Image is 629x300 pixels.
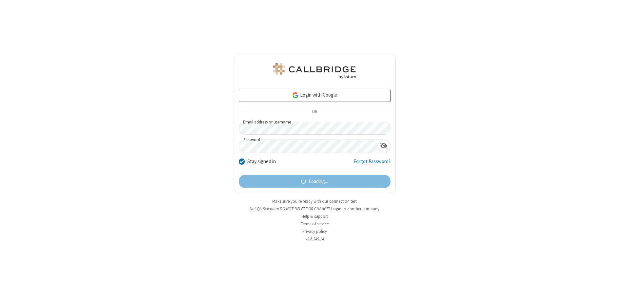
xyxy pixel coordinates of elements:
li: v2.6.349.14 [234,236,396,242]
div: Show password [377,140,390,152]
a: Forgot Password? [353,158,391,170]
a: Login with Google [239,89,391,102]
li: Not QA Selenium DO NOT DELETE OR CHANGE? [234,206,396,212]
a: Help & support [301,214,328,219]
span: OR [309,107,320,117]
span: Loading... [309,178,328,185]
img: google-icon.png [292,92,299,99]
input: Password [239,140,377,153]
button: Login to another company [331,206,379,212]
button: Loading... [239,175,391,188]
a: Terms of service [301,221,329,227]
a: Make sure you're ready with our connection test [272,198,357,204]
a: Privacy policy [302,229,327,234]
label: Stay signed in [247,158,276,165]
img: QA Selenium DO NOT DELETE OR CHANGE [272,63,357,79]
input: Email address or username [239,122,391,135]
